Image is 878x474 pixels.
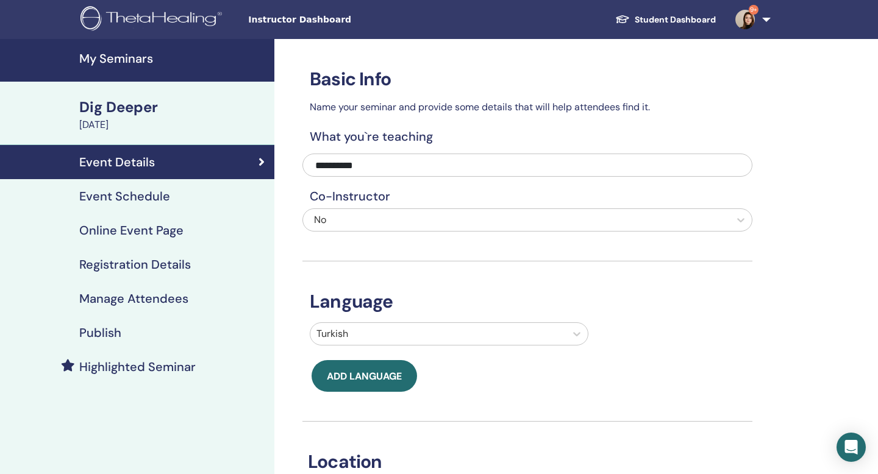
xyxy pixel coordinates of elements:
[79,51,267,66] h4: My Seminars
[248,13,431,26] span: Instructor Dashboard
[79,325,121,340] h4: Publish
[79,97,267,118] div: Dig Deeper
[79,189,170,203] h4: Event Schedule
[72,97,274,132] a: Dig Deeper[DATE]
[605,9,726,31] a: Student Dashboard
[79,359,196,374] h4: Highlighted Seminar
[79,291,188,306] h4: Manage Attendees
[749,5,758,15] span: 9+
[302,291,752,313] h3: Language
[327,370,402,383] span: Add language
[735,10,755,29] img: default.jpg
[302,100,752,115] p: Name your seminar and provide some details that will help attendees find it.
[615,14,630,24] img: graduation-cap-white.svg
[79,118,267,132] div: [DATE]
[79,223,184,238] h4: Online Event Page
[79,155,155,169] h4: Event Details
[79,257,191,272] h4: Registration Details
[314,213,326,226] span: No
[80,6,226,34] img: logo.png
[301,451,736,473] h3: Location
[302,129,752,144] h4: What you`re teaching
[312,360,417,392] button: Add language
[302,68,752,90] h3: Basic Info
[302,189,752,203] h4: Co-Instructor
[837,433,866,462] div: Open Intercom Messenger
